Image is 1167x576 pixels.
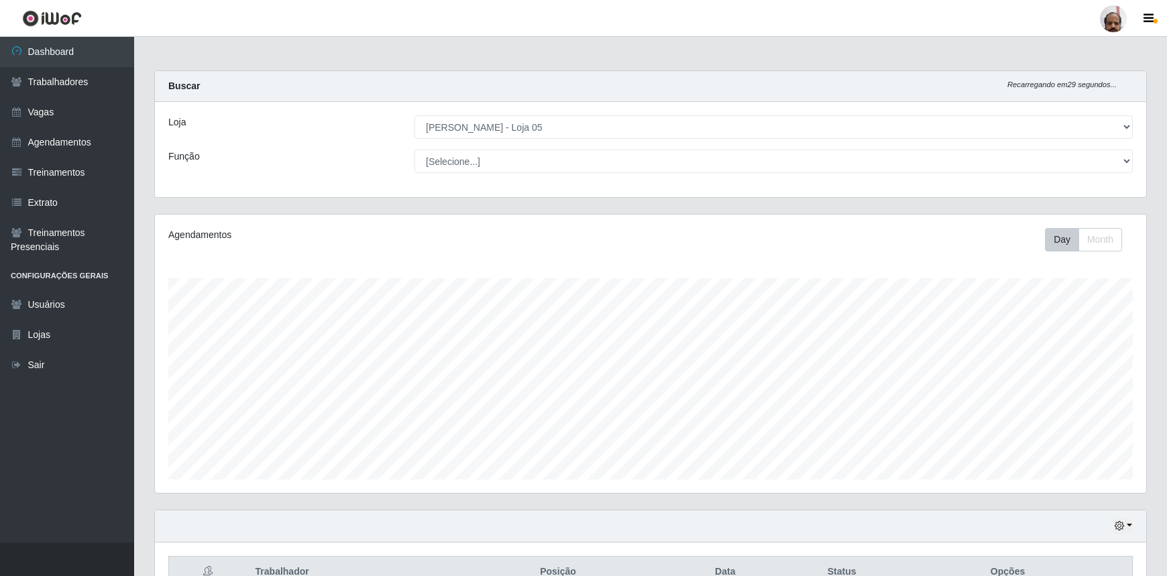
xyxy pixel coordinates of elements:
strong: Buscar [168,80,200,91]
i: Recarregando em 29 segundos... [1007,80,1117,89]
button: Month [1078,228,1122,251]
div: First group [1045,228,1122,251]
button: Day [1045,228,1079,251]
div: Agendamentos [168,228,559,242]
label: Função [168,150,200,164]
img: CoreUI Logo [22,10,82,27]
label: Loja [168,115,186,129]
div: Toolbar with button groups [1045,228,1133,251]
